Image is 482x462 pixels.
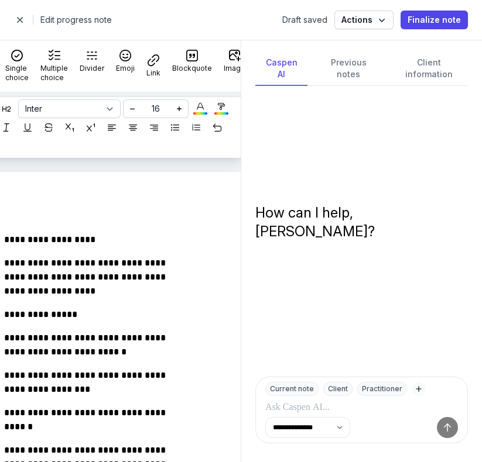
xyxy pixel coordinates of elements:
button: Actions [334,11,394,29]
h2: Edit progress note [40,13,275,27]
button: 123 [187,118,206,137]
text: 2 [192,126,193,129]
text: 3 [192,129,193,131]
div: Client information [390,52,468,86]
button: Link [142,45,165,87]
span: Finalize note [408,13,461,27]
div: Divider [80,64,104,73]
span: Actions [341,13,387,27]
div: Emoji [116,64,135,73]
div: Multiple choice [40,64,68,82]
div: Caspen AI [255,52,307,86]
div: Client [323,382,353,396]
div: Practitioner [357,382,407,396]
div: Draft saved [282,14,327,26]
div: Image [224,64,245,73]
div: Blockquote [172,64,212,73]
div: Link [146,68,160,78]
div: Single choice [5,64,29,82]
button: Finalize note [401,11,468,29]
div: How can I help, [PERSON_NAME]? [255,204,468,241]
div: Previous notes [315,52,382,86]
text: 1 [192,124,193,126]
div: Current note [265,382,319,396]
